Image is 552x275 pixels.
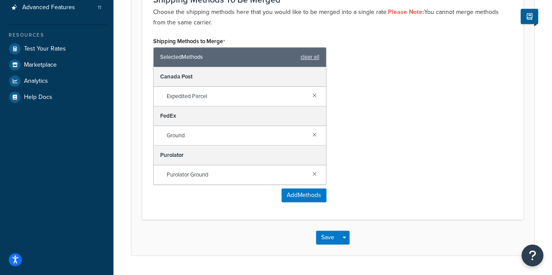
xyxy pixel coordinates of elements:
a: Marketplace [7,57,107,73]
span: Analytics [24,78,48,85]
a: clear all [301,51,319,63]
span: Selected Methods [160,51,296,63]
button: AddMethods [281,188,326,202]
span: Purolator Ground [167,169,305,181]
span: 11 [98,4,101,11]
div: Canada Post [154,67,326,87]
span: Advanced Features [22,4,75,11]
span: Test Your Rates [24,45,66,53]
div: Resources [7,31,107,39]
a: Analytics [7,73,107,89]
div: FedEx [154,106,326,126]
a: Help Docs [7,89,107,105]
span: Marketplace [24,61,57,69]
label: Shipping Methods to Merge [153,38,225,45]
span: Ground [167,129,305,142]
button: Open Resource Center [521,244,543,266]
div: Purolator [154,146,326,165]
p: Choose the shipping methods here that you would like to be merged into a single rate. You cannot ... [153,7,512,28]
strong: Please Note: [388,7,424,17]
button: Show Help Docs [521,9,538,24]
a: Test Your Rates [7,41,107,57]
button: Save [316,231,339,244]
span: Expedited Parcel [167,90,305,102]
span: Help Docs [24,94,52,101]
